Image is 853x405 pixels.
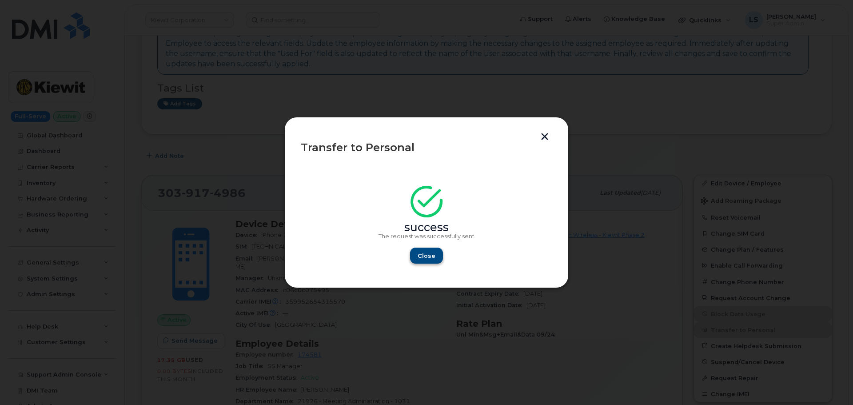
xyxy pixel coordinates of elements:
span: Close [418,252,435,260]
button: Close [410,248,443,264]
iframe: Messenger Launcher [814,366,846,398]
div: success [301,224,552,231]
div: Transfer to Personal [301,142,552,153]
p: The request was successfully sent [301,233,552,240]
